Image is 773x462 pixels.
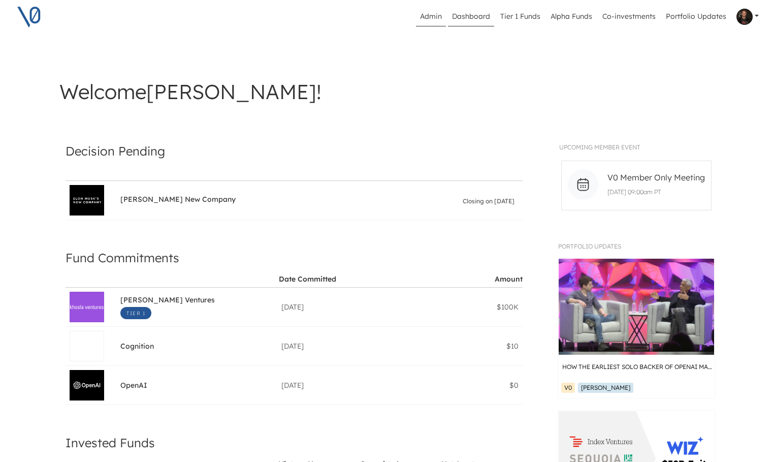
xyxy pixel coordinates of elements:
a: Admin [416,7,446,26]
div: $10 [442,341,519,351]
span: [PERSON_NAME] Ventures [120,295,215,307]
img: Elon Musk's New Company [70,196,104,205]
img: Profile [736,9,753,25]
div: Amount [495,274,523,284]
h1: Portfolio Updates [558,243,715,250]
div: Date Committed [279,274,336,284]
div: [DATE] [281,341,434,351]
span: [PERSON_NAME] New Company [120,195,236,206]
h4: Invested Funds [66,432,523,453]
div: [DATE] [281,302,434,312]
img: V0 logo [16,4,42,29]
span: OpenAI [120,381,147,392]
div: $0 [442,380,519,390]
span: UPCOMING MEMBER EVENT [559,143,640,151]
span: Tier 1 [120,307,151,319]
p: [DATE] 09:00am PT [603,188,707,197]
span: V0 Member Only Meeting [607,171,705,183]
a: Tier 1 Funds [496,7,544,26]
h4: Fund Commitments [66,247,523,268]
div: [DATE] [281,380,434,390]
span: Closing on [DATE] [463,196,514,206]
a: Co-investments [598,7,660,26]
a: Alpha Funds [546,7,596,26]
span: Cognition [120,342,154,353]
h3: Welcome [PERSON_NAME] ! [59,79,714,104]
a: Dashboard [448,7,494,26]
div: $100K [442,302,519,312]
a: Portfolio Updates [662,7,730,26]
h4: Decision Pending [66,140,523,162]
